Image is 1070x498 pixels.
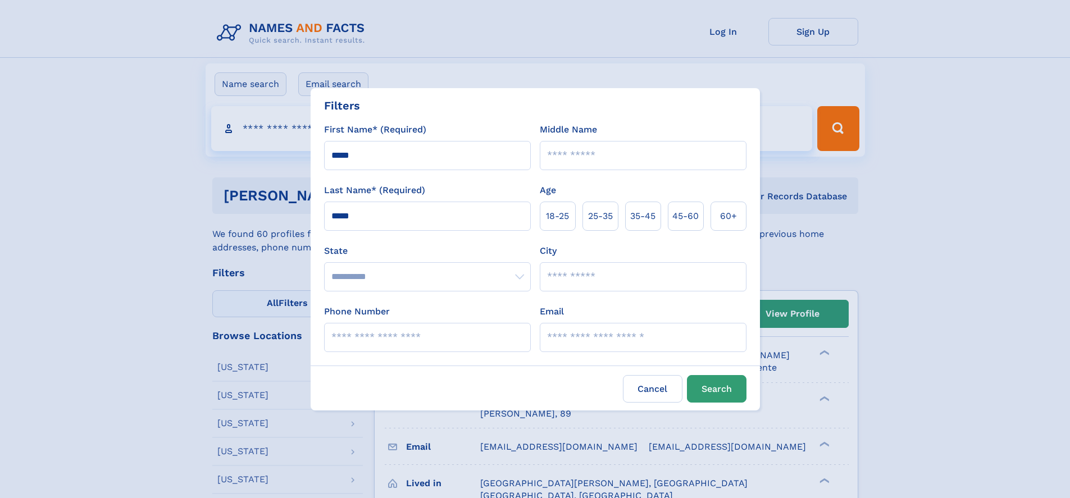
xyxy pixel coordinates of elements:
[324,184,425,197] label: Last Name* (Required)
[324,305,390,318] label: Phone Number
[546,209,569,223] span: 18‑25
[720,209,737,223] span: 60+
[324,97,360,114] div: Filters
[672,209,699,223] span: 45‑60
[540,123,597,136] label: Middle Name
[687,375,746,403] button: Search
[540,184,556,197] label: Age
[324,244,531,258] label: State
[623,375,682,403] label: Cancel
[324,123,426,136] label: First Name* (Required)
[540,305,564,318] label: Email
[630,209,655,223] span: 35‑45
[540,244,557,258] label: City
[588,209,613,223] span: 25‑35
